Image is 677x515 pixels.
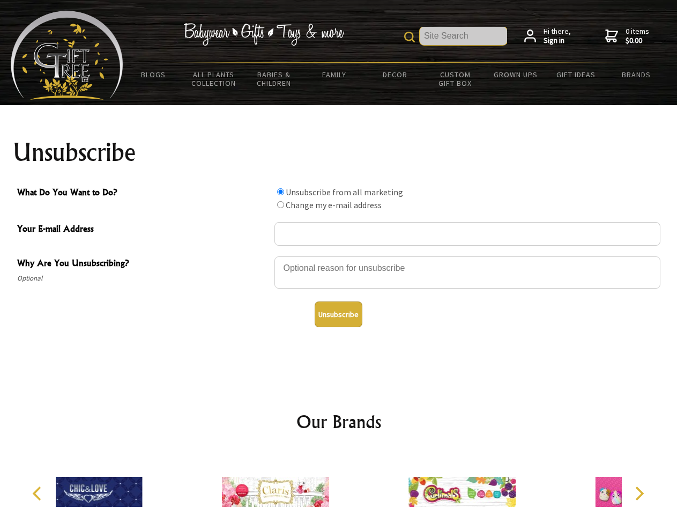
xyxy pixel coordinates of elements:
a: All Plants Collection [184,63,244,94]
textarea: Why Are You Unsubscribing? [274,256,660,289]
img: Babyware - Gifts - Toys and more... [11,11,123,100]
a: Hi there,Sign in [524,27,571,46]
strong: Sign in [544,36,571,46]
span: Optional [17,272,269,285]
a: BLOGS [123,63,184,86]
a: 0 items$0.00 [605,27,649,46]
img: product search [404,32,415,42]
span: 0 items [626,26,649,46]
input: What Do You Want to Do? [277,201,284,208]
strong: $0.00 [626,36,649,46]
a: Family [304,63,365,86]
span: Your E-mail Address [17,222,269,238]
h2: Our Brands [21,409,656,435]
span: Hi there, [544,27,571,46]
h1: Unsubscribe [13,139,665,165]
input: Site Search [420,27,507,45]
input: Your E-mail Address [274,222,660,246]
label: Unsubscribe from all marketing [286,187,403,197]
img: Babywear - Gifts - Toys & more [183,23,344,46]
button: Next [627,482,651,505]
span: What Do You Want to Do? [17,186,269,201]
a: Babies & Children [244,63,304,94]
input: What Do You Want to Do? [277,188,284,195]
a: Custom Gift Box [425,63,486,94]
label: Change my e-mail address [286,200,382,210]
button: Previous [27,482,50,505]
button: Unsubscribe [315,301,362,327]
a: Grown Ups [485,63,546,86]
span: Why Are You Unsubscribing? [17,256,269,272]
a: Decor [364,63,425,86]
a: Brands [606,63,667,86]
a: Gift Ideas [546,63,606,86]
